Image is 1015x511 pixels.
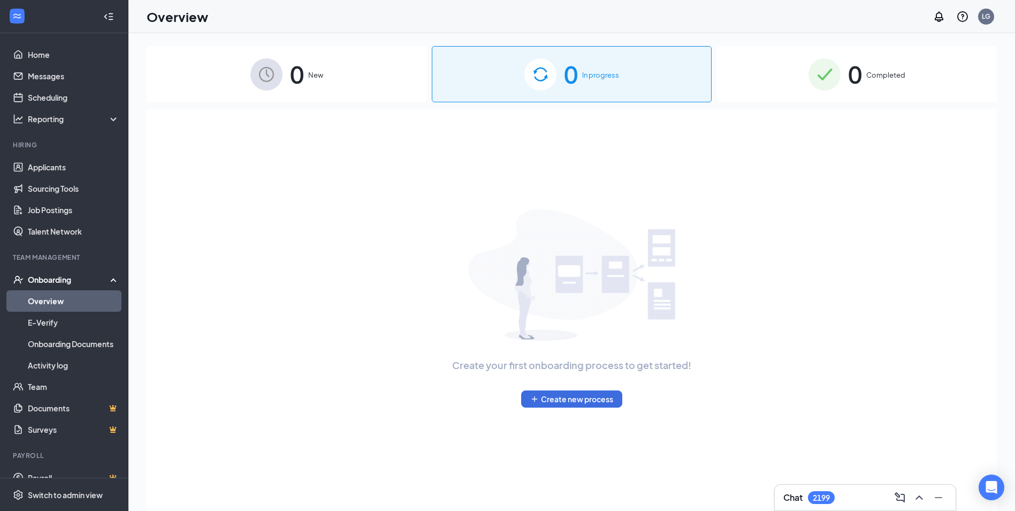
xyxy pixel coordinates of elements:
a: Job Postings [28,199,119,221]
button: PlusCreate new process [521,390,622,408]
svg: Settings [13,490,24,500]
a: Messages [28,65,119,87]
span: 0 [848,56,862,93]
svg: UserCheck [13,274,24,285]
a: Home [28,44,119,65]
a: Overview [28,290,119,312]
a: Activity log [28,355,119,376]
svg: Collapse [103,11,114,22]
div: Reporting [28,114,120,124]
a: PayrollCrown [28,467,119,489]
div: Team Management [13,253,117,262]
h1: Overview [147,7,208,26]
span: 0 [290,56,304,93]
div: Hiring [13,140,117,149]
span: Completed [866,70,905,80]
div: LG [982,12,990,21]
svg: Plus [530,395,539,403]
a: Team [28,376,119,397]
span: Create your first onboarding process to get started! [452,358,691,373]
svg: ComposeMessage [894,491,906,504]
div: 2199 [813,493,830,502]
a: Scheduling [28,87,119,108]
a: SurveysCrown [28,419,119,440]
span: 0 [564,56,578,93]
button: Minimize [930,489,947,506]
div: Switch to admin view [28,490,103,500]
span: In progress [582,70,619,80]
div: Onboarding [28,274,110,285]
a: E-Verify [28,312,119,333]
a: Sourcing Tools [28,178,119,199]
button: ChevronUp [911,489,928,506]
h3: Chat [783,492,803,504]
svg: Analysis [13,114,24,124]
svg: QuestionInfo [956,10,969,23]
a: DocumentsCrown [28,397,119,419]
button: ComposeMessage [891,489,909,506]
svg: ChevronUp [913,491,926,504]
a: Applicants [28,156,119,178]
div: Open Intercom Messenger [979,475,1004,500]
svg: WorkstreamLogo [12,11,22,21]
svg: Minimize [932,491,945,504]
a: Onboarding Documents [28,333,119,355]
svg: Notifications [933,10,945,23]
span: New [308,70,323,80]
a: Talent Network [28,221,119,242]
div: Payroll [13,451,117,460]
